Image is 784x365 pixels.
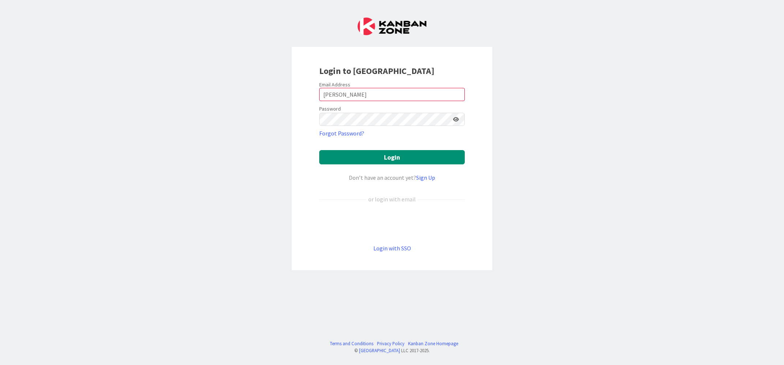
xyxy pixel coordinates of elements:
iframe: Sign in with Google Button [316,216,468,232]
a: Sign Up [416,174,435,181]
div: or login with email [366,195,418,204]
div: Sign in with Google. Opens in new tab [319,216,465,232]
div: © LLC 2017- 2025 . [326,347,458,354]
img: Kanban Zone [358,18,426,35]
a: [GEOGRAPHIC_DATA] [359,347,400,353]
div: Don’t have an account yet? [319,173,465,182]
label: Password [319,105,341,113]
a: Privacy Policy [377,340,404,347]
b: Login to [GEOGRAPHIC_DATA] [319,65,434,77]
button: Login [319,150,465,164]
a: Forgot Password? [319,129,364,138]
label: Email Address [319,81,350,88]
a: Login with SSO [373,245,411,252]
a: Kanban Zone Homepage [408,340,458,347]
a: Terms and Conditions [330,340,373,347]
